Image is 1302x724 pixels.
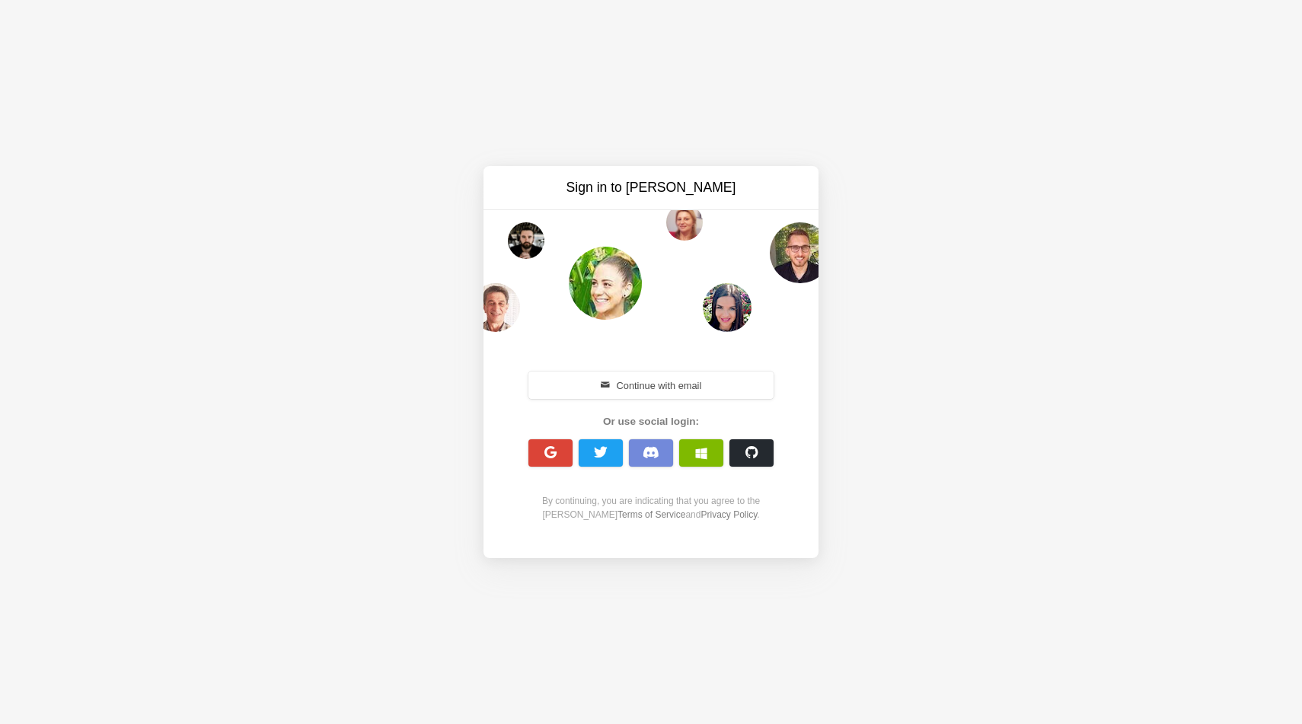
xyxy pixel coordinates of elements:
div: By continuing, you are indicating that you agree to the [PERSON_NAME] and . [520,494,782,521]
button: Continue with email [528,372,774,399]
div: Or use social login: [520,414,782,429]
a: Terms of Service [617,509,685,520]
h3: Sign in to [PERSON_NAME] [523,178,779,197]
a: Privacy Policy [700,509,757,520]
